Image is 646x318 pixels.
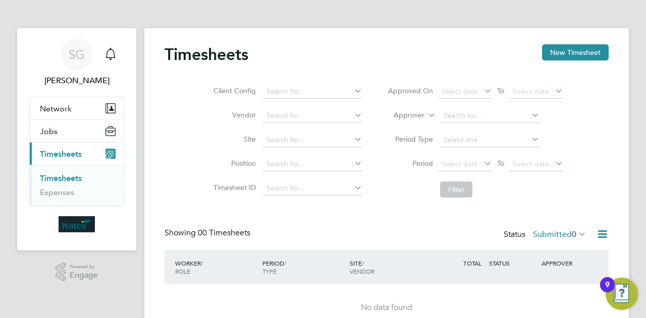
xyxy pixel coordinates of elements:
span: 00 Timesheets [198,228,250,238]
div: WORKER [173,254,260,280]
span: To [494,84,507,97]
label: Vendor [210,110,256,119]
a: Expenses [40,187,74,197]
label: Site [210,135,256,144]
span: / [201,259,203,267]
input: Search for... [263,181,362,196]
button: New Timesheet [542,44,609,60]
a: Go to home page [29,216,124,232]
div: 9 [605,285,610,298]
div: Status [504,228,588,242]
label: Approved On [388,86,433,95]
button: Network [30,97,124,119]
h2: Timesheets [165,44,248,65]
span: Select date [442,87,478,96]
span: Select date [513,87,549,96]
a: SG[PERSON_NAME] [29,38,124,87]
span: Select date [513,159,549,168]
img: wates-logo-retina.png [59,216,95,232]
span: Select date [442,159,478,168]
input: Search for... [263,85,362,99]
span: TOTAL [463,259,481,267]
button: Jobs [30,120,124,142]
span: Network [40,104,72,113]
span: TYPE [262,267,277,275]
label: Timesheet ID [210,183,256,192]
span: / [362,259,364,267]
div: Showing [165,228,252,238]
div: No data found [175,302,599,313]
span: To [494,157,507,170]
span: Timesheets [40,149,82,159]
div: Timesheets [30,165,124,206]
div: SITE [347,254,435,280]
label: Approver [379,110,424,120]
label: Submitted [533,229,586,239]
a: Powered byEngage [56,263,98,282]
span: 0 [572,229,576,239]
input: Search for... [263,157,362,171]
input: Select one [440,133,540,147]
span: VENDOR [350,267,374,275]
label: Period Type [388,135,433,144]
button: Open Resource Center, 9 new notifications [606,278,638,310]
span: Engage [70,271,98,280]
span: Jobs [40,126,58,136]
input: Search for... [263,133,362,147]
button: Timesheets [30,143,124,165]
label: Period [388,159,433,168]
span: SG [69,48,85,61]
span: Svetlin Grigorov [29,75,124,87]
span: ROLE [175,267,190,275]
span: Powered by [70,263,98,271]
label: Position [210,159,256,168]
div: PERIOD [260,254,347,280]
span: / [284,259,286,267]
nav: Main navigation [17,28,136,250]
button: Filter [440,181,472,198]
label: Client Config [210,86,256,95]
div: APPROVER [539,254,591,272]
input: Search for... [263,109,362,123]
div: STATUS [487,254,539,272]
a: Timesheets [40,173,82,183]
input: Search for... [440,109,540,123]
